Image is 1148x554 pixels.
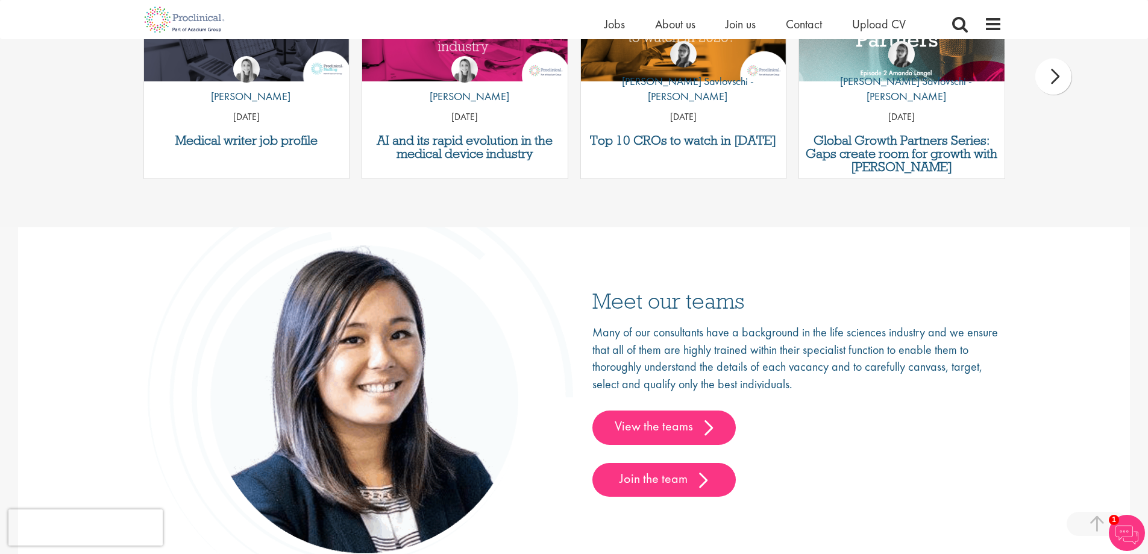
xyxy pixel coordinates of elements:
[1109,515,1145,551] img: Chatbot
[581,41,786,110] a: Theodora Savlovschi - Wicks [PERSON_NAME] Savlovschi - [PERSON_NAME]
[421,89,509,104] p: [PERSON_NAME]
[592,463,736,497] a: Join the team
[581,110,786,124] p: [DATE]
[670,41,697,68] img: Theodora Savlovschi - Wicks
[592,324,1002,497] div: Many of our consultants have a background in the life sciences industry and we ensure that all of...
[655,16,695,32] a: About us
[604,16,625,32] a: Jobs
[581,74,786,104] p: [PERSON_NAME] Savlovschi - [PERSON_NAME]
[888,41,915,68] img: Theodora Savlovschi - Wicks
[799,110,1005,124] p: [DATE]
[799,41,1005,110] a: Theodora Savlovschi - Wicks [PERSON_NAME] Savlovschi - [PERSON_NAME]
[150,134,343,147] a: Medical writer job profile
[451,56,478,83] img: Hannah Burke
[202,89,290,104] p: [PERSON_NAME]
[233,56,260,83] img: Hannah Burke
[799,74,1005,104] p: [PERSON_NAME] Savlovschi - [PERSON_NAME]
[8,509,163,546] iframe: reCAPTCHA
[852,16,906,32] a: Upload CV
[368,134,562,160] a: AI and its rapid evolution in the medical device industry
[202,56,290,110] a: Hannah Burke [PERSON_NAME]
[587,134,780,147] a: Top 10 CROs to watch in [DATE]
[805,134,999,174] a: Global Growth Partners Series: Gaps create room for growth with [PERSON_NAME]
[144,110,350,124] p: [DATE]
[1035,58,1071,95] div: next
[1109,515,1119,525] span: 1
[592,411,736,444] a: View the teams
[362,110,568,124] p: [DATE]
[786,16,822,32] a: Contact
[726,16,756,32] a: Join us
[421,56,509,110] a: Hannah Burke [PERSON_NAME]
[592,289,1002,312] h3: Meet our teams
